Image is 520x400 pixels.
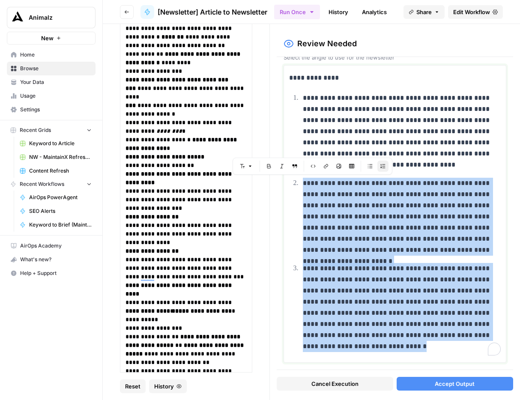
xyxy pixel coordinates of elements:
span: Animalz [29,13,81,22]
button: History [149,379,187,393]
span: AirOps Academy [20,242,92,250]
span: [Newsletter] Article to Newsletter [158,7,267,17]
a: History [323,5,353,19]
span: NW - MaintainX Refresh Workflow [29,153,92,161]
span: Home [20,51,92,59]
button: Help + Support [7,266,96,280]
span: Settings [20,106,92,113]
button: New [7,32,96,45]
button: Reset [120,379,146,393]
span: Recent Grids [20,126,51,134]
a: Keyword to Brief (MaintainX) [16,218,96,232]
span: Keyword to Article [29,140,92,147]
span: New [41,34,54,42]
span: Help + Support [20,269,92,277]
h2: Review Needed [297,38,357,50]
a: AirOps PowerAgent [16,191,96,204]
div: To enrich screen reader interactions, please activate Accessibility in Grammarly extension settings [289,69,501,359]
a: Your Data [7,75,96,89]
button: Cancel Execution [277,377,393,391]
span: Select the angle to use for the newsletter [284,53,506,62]
button: Workspace: Animalz [7,7,96,28]
a: SEO Alerts [16,204,96,218]
span: Edit Workflow [453,8,490,16]
button: Run Once [274,5,320,19]
button: Share [403,5,445,19]
span: Reset [125,382,140,391]
span: Your Data [20,78,92,86]
span: Content Refresh [29,167,92,175]
a: Browse [7,62,96,75]
span: Recent Workflows [20,180,64,188]
a: Home [7,48,96,62]
span: Browse [20,65,92,72]
a: Usage [7,89,96,103]
span: AirOps PowerAgent [29,194,92,201]
span: Share [416,8,432,16]
button: Recent Workflows [7,178,96,191]
button: Accept Output [397,377,513,391]
a: Keyword to Article [16,137,96,150]
button: Recent Grids [7,124,96,137]
span: SEO Alerts [29,207,92,215]
a: [Newsletter] Article to Newsletter [140,5,267,19]
a: Content Refresh [16,164,96,178]
span: History [154,382,174,391]
a: NW - MaintainX Refresh Workflow [16,150,96,164]
a: Edit Workflow [448,5,503,19]
a: Analytics [357,5,392,19]
button: What's new? [7,253,96,266]
img: Animalz Logo [10,10,25,25]
a: Settings [7,103,96,116]
a: Integrate [395,5,430,19]
span: Accept Output [435,379,475,388]
span: Usage [20,92,92,100]
span: Keyword to Brief (MaintainX) [29,221,92,229]
a: AirOps Academy [7,239,96,253]
span: Cancel Execution [311,379,359,388]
